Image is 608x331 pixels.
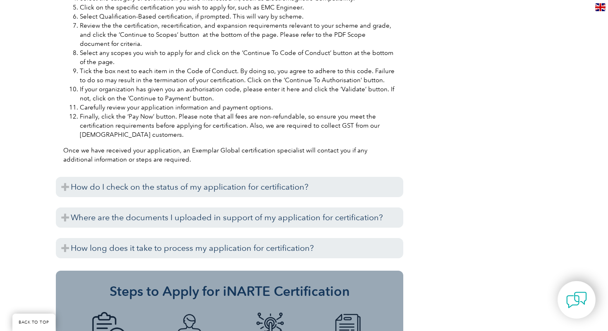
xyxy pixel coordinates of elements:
[80,103,396,112] li: Carefully review your application information and payment options.
[566,290,587,310] img: contact-chat.png
[80,3,396,12] li: Click on the specific certification you wish to apply for, such as EMC Engineer.
[56,207,403,228] h3: Where are the documents I uploaded in support of my application for certification?
[595,3,606,11] img: en
[68,283,391,300] h3: Steps to Apply for iNARTE Certification
[80,67,396,85] li: Tick the box next to each item in the Code of Conduct. By doing so, you agree to adhere to this c...
[80,112,396,139] li: Finally, click the ‘Pay Now’ button. Please note that all fees are non-refundable, so ensure you ...
[80,85,396,103] li: If your organization has given you an authorisation code, please enter it here and click the ‘Val...
[80,48,396,67] li: Select any scopes you wish to apply for and click on the ‘Continue To Code of Conduct’ button at ...
[63,146,396,164] p: Once we have received your application, an Exemplar Global certification specialist will contact ...
[56,177,403,197] h3: How do I check on the status of my application for certification?
[80,12,396,21] li: Select Qualification-Based certification, if prompted. This will vary by scheme.
[12,314,55,331] a: BACK TO TOP
[56,238,403,258] h3: How long does it take to process my application for certification?
[80,21,396,48] li: Review the the certification, recertification, and expansion requirements relevant to your scheme...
